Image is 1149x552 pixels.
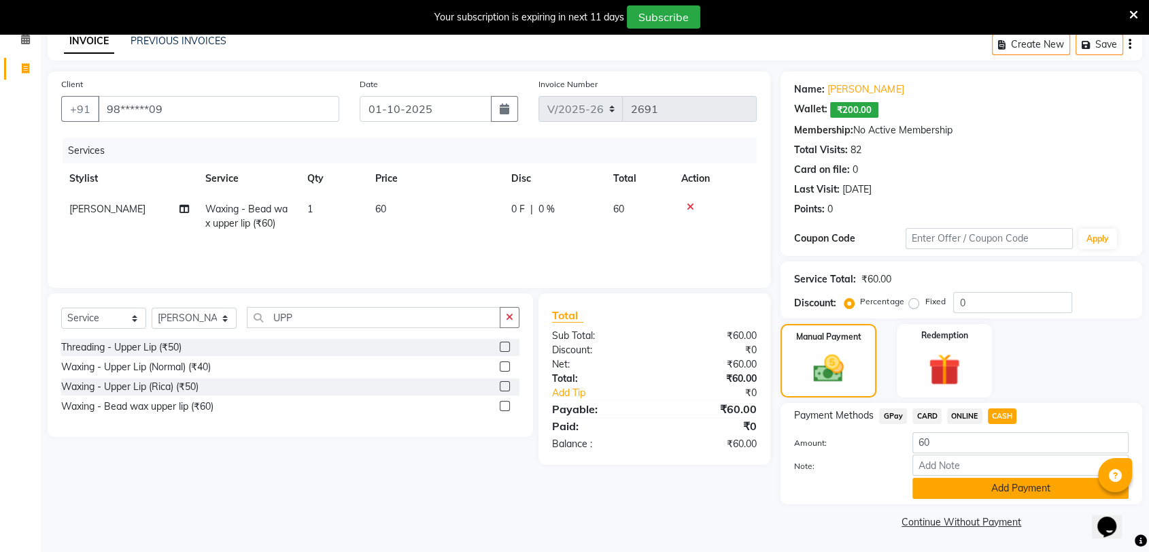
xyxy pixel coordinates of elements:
div: Sub Total: [542,329,655,343]
span: CARD [912,408,942,424]
span: 60 [613,203,624,215]
span: 0 % [538,202,555,216]
button: Create New [992,34,1070,55]
div: ₹60.00 [861,272,891,287]
a: Continue Without Payment [783,515,1139,530]
div: ₹60.00 [655,401,768,417]
span: GPay [879,408,907,424]
span: ONLINE [947,408,982,424]
span: Total [552,308,583,323]
input: Search or Scan [247,307,500,328]
div: ₹60.00 [655,357,768,372]
div: ₹0 [655,343,768,357]
button: +91 [61,96,99,122]
label: Amount: [784,437,902,449]
th: Service [197,163,299,194]
div: Net: [542,357,655,372]
div: No Active Membership [794,123,1129,137]
div: Payable: [542,401,655,417]
span: Payment Methods [794,408,874,423]
label: Redemption [921,329,967,342]
div: Name: [794,82,825,97]
button: Save [1076,34,1123,55]
button: Apply [1078,229,1117,249]
div: ₹0 [655,418,768,434]
th: Stylist [61,163,197,194]
div: [DATE] [842,182,872,197]
div: Last Visit: [794,182,840,197]
button: Add Payment [912,478,1129,499]
div: Threading - Upper Lip (₹50) [61,340,182,355]
div: Waxing - Bead wax upper lip (₹60) [61,400,213,414]
a: PREVIOUS INVOICES [131,35,226,47]
label: Invoice Number [538,78,598,91]
div: 0 [827,202,833,216]
div: Wallet: [794,102,827,118]
div: Your subscription is expiring in next 11 days [434,10,624,25]
a: INVOICE [64,29,114,54]
div: ₹0 [673,386,767,400]
span: CASH [988,408,1017,424]
div: Waxing - Upper Lip (Normal) (₹40) [61,360,211,374]
div: Services [63,138,767,163]
label: Fixed [925,295,945,308]
label: Client [61,78,83,91]
input: Enter Offer / Coupon Code [906,228,1073,249]
th: Disc [503,163,605,194]
a: Add Tip [542,386,673,400]
span: 1 [307,203,313,215]
button: Subscribe [627,5,700,29]
th: Price [367,163,503,194]
div: Waxing - Upper Lip (Rica) (₹50) [61,380,199,394]
iframe: chat widget [1092,498,1135,538]
input: Search by Name/Mobile/Email/Code [98,96,339,122]
div: Balance : [542,437,655,451]
span: ₹200.00 [830,102,878,118]
input: Amount [912,432,1129,453]
span: 0 F [511,202,525,216]
th: Qty [299,163,367,194]
div: Points: [794,202,825,216]
div: Membership: [794,123,853,137]
span: [PERSON_NAME] [69,203,145,215]
img: _gift.svg [919,350,970,389]
span: | [530,202,533,216]
th: Action [673,163,757,194]
div: 0 [853,163,858,177]
input: Add Note [912,455,1129,476]
label: Percentage [860,295,904,308]
label: Date [360,78,378,91]
label: Manual Payment [796,331,861,343]
div: ₹60.00 [655,329,768,343]
div: Discount: [794,296,836,310]
div: Total Visits: [794,143,848,157]
a: [PERSON_NAME] [827,82,904,97]
th: Total [605,163,673,194]
div: 82 [851,143,861,157]
div: Paid: [542,418,655,434]
div: ₹60.00 [655,372,768,386]
div: Card on file: [794,163,850,177]
div: Coupon Code [794,231,906,246]
div: Total: [542,372,655,386]
div: Discount: [542,343,655,357]
div: ₹60.00 [655,437,768,451]
div: Service Total: [794,272,856,287]
span: 60 [375,203,386,215]
label: Note: [784,460,902,472]
img: _cash.svg [804,351,853,386]
span: Waxing - Bead wax upper lip (₹60) [205,203,288,229]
